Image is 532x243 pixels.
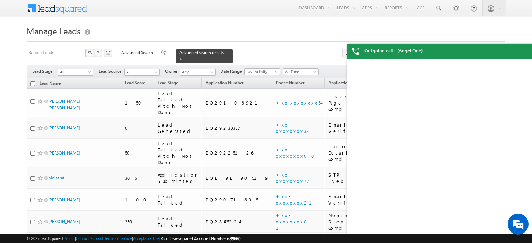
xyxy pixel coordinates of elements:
div: Lead Talked [158,193,199,206]
button: Actions [342,49,383,57]
span: Advanced search results [179,50,224,55]
span: Lead Stage [158,80,178,85]
a: All [124,69,160,76]
div: Email ID Verified [328,122,373,134]
div: 100 [125,196,151,203]
a: [PERSON_NAME] [PERSON_NAME] [48,99,80,110]
span: ? [97,50,100,56]
a: Terms of Service [105,236,132,241]
span: Manage Leads [27,25,80,36]
a: [PERSON_NAME] [48,125,80,130]
span: Lead Score [125,80,145,85]
div: 350 [125,219,151,225]
a: [PERSON_NAME] [48,150,80,156]
span: Owner [165,68,180,74]
a: Md asraf [48,175,64,180]
a: +xx-xxxxxxxx01 [276,212,311,231]
a: [PERSON_NAME] [48,219,80,224]
a: Application Status New [325,79,375,88]
a: Lead Stage [154,79,182,88]
a: Show All Items [206,69,215,76]
input: Check all records [30,81,35,86]
input: Type to Search [180,69,216,76]
div: Email ID Verified [328,193,373,206]
span: All [58,69,91,75]
div: Application Submitted [158,172,199,184]
span: Last Activity [245,69,278,75]
div: Income Details Completed [328,143,373,162]
img: Search [88,51,92,54]
div: EQ29233357 [206,125,269,131]
div: Lead Generated [158,122,199,134]
span: © 2025 LeadSquared | | | | | [27,235,240,242]
a: Lead Name [36,79,64,88]
div: EQ28475224 [206,219,269,225]
button: ? [94,49,102,57]
span: Lead Stage [32,68,58,74]
a: All [58,69,93,76]
a: +xx-xxxxxxxx32 [276,122,311,134]
span: Date Range [220,68,244,74]
div: EQ29108921 [206,100,269,106]
a: +xx-xxxxxxxx77 [276,172,310,184]
span: All Time [283,69,317,75]
div: 50 [125,150,151,156]
a: +xx-xxxxxxxx54 [276,100,321,106]
a: Last Activity [244,68,280,75]
div: UserInfo Page Completed [328,93,373,112]
a: Phone Number [272,79,308,88]
a: All Time [283,68,319,75]
div: STP Eyeball [328,172,373,184]
a: Lead Score [121,79,149,88]
span: Phone Number [276,80,304,85]
div: Lead Talked - Pitch Not Done [158,90,199,115]
a: Application Number [202,79,247,88]
span: Outgoing call - (Angel One) [364,48,423,54]
span: Your Leadsquared Account Number is [161,236,240,241]
div: 306 [125,175,151,181]
div: Lead Talked - Pitch Not Done [158,140,199,165]
a: +xx-xxxxxxxx21 [276,193,320,206]
div: 0 [125,125,151,131]
a: Acceptable Use [133,236,159,241]
div: EQ29071805 [206,196,269,203]
span: Application Number [206,80,243,85]
a: Contact Support [76,236,104,241]
a: [PERSON_NAME] [48,197,80,202]
div: EQ29225126 [206,150,269,156]
div: Lead Talked [158,215,199,228]
span: 39660 [230,236,240,241]
span: Lead Source [99,68,124,74]
a: About [65,236,75,241]
span: All [125,69,158,75]
div: EQ19190519 [206,175,269,181]
span: Advanced Search [121,50,155,56]
div: 150 [125,100,151,106]
div: Nominee Step Completed [328,212,373,231]
a: +xx-xxxxxxxx00 [276,146,319,159]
